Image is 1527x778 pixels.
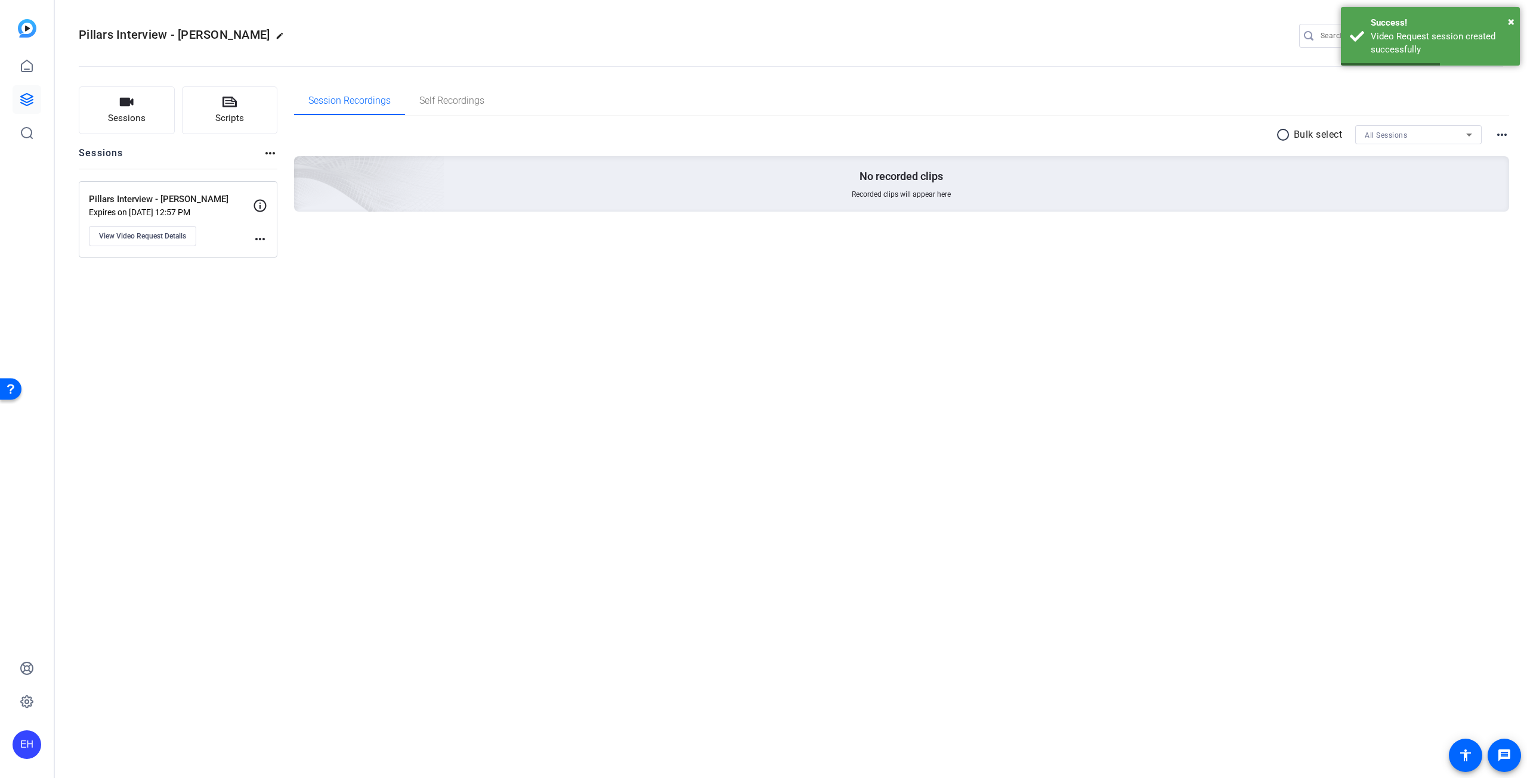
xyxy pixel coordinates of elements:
span: Pillars Interview - [PERSON_NAME] [79,27,270,42]
h2: Sessions [79,146,123,169]
p: No recorded clips [860,169,943,184]
p: Bulk select [1294,128,1343,142]
div: Video Request session created successfully [1371,30,1511,57]
p: Pillars Interview - [PERSON_NAME] [89,193,253,206]
mat-icon: more_horiz [263,146,277,160]
div: EH [13,730,41,759]
mat-icon: message [1497,748,1511,762]
button: Scripts [182,86,278,134]
mat-icon: more_horiz [1495,128,1509,142]
button: Close [1508,13,1514,30]
button: View Video Request Details [89,226,196,246]
mat-icon: edit [276,32,290,46]
span: Sessions [108,111,146,125]
button: Sessions [79,86,175,134]
span: Recorded clips will appear here [852,190,951,199]
span: All Sessions [1365,131,1407,140]
span: Session Recordings [308,96,391,106]
input: Search [1321,29,1428,43]
div: Success! [1371,16,1511,30]
mat-icon: accessibility [1458,748,1473,762]
img: blue-gradient.svg [18,19,36,38]
span: Scripts [215,111,244,125]
span: View Video Request Details [99,231,186,241]
mat-icon: radio_button_unchecked [1276,128,1294,142]
span: Self Recordings [419,96,484,106]
img: embarkstudio-empty-session.png [160,38,445,297]
mat-icon: more_horiz [253,232,267,246]
p: Expires on [DATE] 12:57 PM [89,207,253,217]
span: × [1508,14,1514,29]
